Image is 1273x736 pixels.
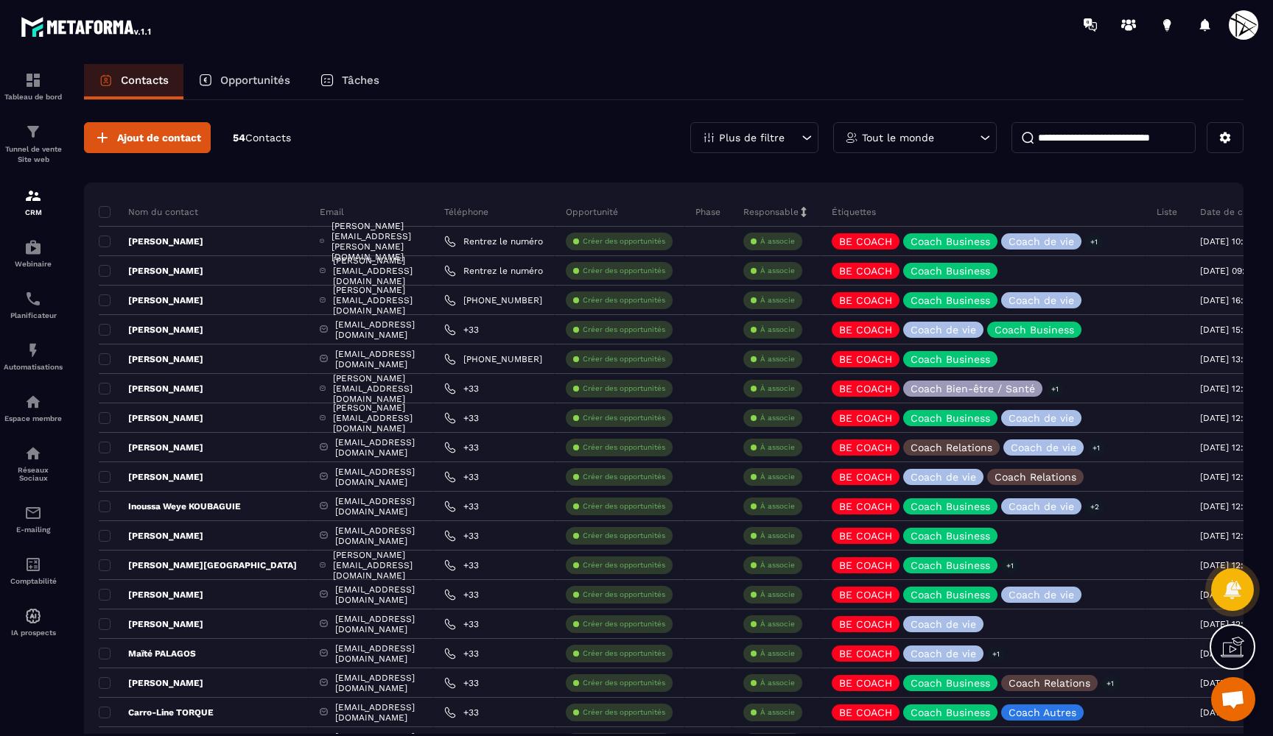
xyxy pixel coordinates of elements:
img: scheduler [24,290,42,308]
p: Tunnel de vente Site web [4,144,63,165]
a: [PHONE_NUMBER] [444,353,542,365]
p: Créer des opportunités [583,678,665,688]
p: Créer des opportunités [583,590,665,600]
button: Ajout de contact [84,122,211,153]
p: Créer des opportunités [583,648,665,659]
p: À associe [760,383,795,394]
p: Coach Relations [995,472,1076,482]
a: Tâches [305,64,394,99]
a: +33 [444,707,479,718]
p: Coach Business [911,295,990,305]
p: BE COACH [839,619,892,629]
a: accountantaccountantComptabilité [4,545,63,596]
p: [PERSON_NAME] [99,530,203,542]
p: Coach Business [995,325,1074,335]
p: Créer des opportunités [583,501,665,512]
p: Créer des opportunités [583,383,665,394]
p: Téléphone [444,206,488,218]
span: Contacts [245,132,291,144]
p: Créer des opportunités [583,236,665,247]
p: Créer des opportunités [583,325,665,335]
img: formation [24,123,42,141]
p: Coach de vie [1009,590,1074,600]
p: Créer des opportunités [583,413,665,423]
p: Liste [1157,206,1177,218]
p: BE COACH [839,531,892,541]
p: Créer des opportunités [583,442,665,453]
p: À associe [760,619,795,629]
p: BE COACH [839,648,892,659]
p: Créer des opportunités [583,295,665,305]
a: +33 [444,559,479,571]
p: [DATE] 12:57:00 [1200,619,1267,629]
p: [PERSON_NAME] [99,677,203,689]
p: IA prospects [4,629,63,637]
p: [PERSON_NAME] [99,442,203,453]
p: Inoussa Weye KOUBAGUIE [99,500,241,512]
p: CRM [4,208,63,216]
p: Coach Business [911,678,990,688]
p: BE COACH [839,442,892,453]
p: Coach de vie [911,648,976,659]
a: formationformationTableau de bord [4,60,63,112]
p: À associe [760,501,795,512]
a: +33 [444,618,479,630]
p: Automatisations [4,363,63,371]
p: Planificateur [4,311,63,319]
p: Coach Business [911,707,990,718]
p: Coach Business [911,590,990,600]
p: Coach Business [911,531,990,541]
p: +1 [1101,676,1119,691]
p: [PERSON_NAME] [99,324,203,336]
p: Coach Business [911,354,990,364]
p: [PERSON_NAME][GEOGRAPHIC_DATA] [99,559,297,571]
p: Carro-Line TORQUE [99,707,214,718]
p: +1 [1046,381,1064,397]
a: +33 [444,412,479,424]
img: email [24,504,42,522]
p: [DATE] 12:57:00 [1200,501,1267,512]
p: À associe [760,354,795,364]
p: Contacts [121,74,169,87]
p: Réseaux Sociaux [4,466,63,482]
p: BE COACH [839,383,892,394]
p: BE COACH [839,354,892,364]
p: BE COACH [839,707,892,718]
p: Coach Relations [1009,678,1090,688]
a: +33 [444,442,479,453]
div: Ouvrir le chat [1211,677,1255,721]
a: automationsautomationsEspace membre [4,382,63,434]
p: À associe [760,236,795,247]
p: E-mailing [4,526,63,534]
p: Espace membre [4,414,63,422]
img: accountant [24,556,42,573]
p: [DATE] 12:57:00 [1200,472,1267,482]
p: BE COACH [839,560,892,570]
a: automationsautomationsAutomatisations [4,330,63,382]
p: Coach Autres [1009,707,1076,718]
img: automations [24,238,42,256]
p: Étiquettes [832,206,876,218]
p: À associe [760,413,795,423]
p: [DATE] 12:57:00 [1200,560,1267,570]
p: [DATE] 12:57:00 [1200,442,1267,453]
p: À associe [760,560,795,570]
p: [DATE] 12:57:00 [1200,648,1267,659]
p: Coach de vie [1009,413,1074,423]
a: +33 [444,648,479,659]
p: Coach Business [911,266,990,276]
p: À associe [760,648,795,659]
p: BE COACH [839,590,892,600]
p: À associe [760,472,795,482]
p: Créer des opportunités [583,266,665,276]
p: Tableau de bord [4,93,63,101]
a: +33 [444,324,479,336]
p: Date de création [1200,206,1273,218]
p: À associe [760,590,795,600]
p: Webinaire [4,260,63,268]
p: Nom du contact [99,206,198,218]
a: +33 [444,677,479,689]
p: BE COACH [839,472,892,482]
p: [PERSON_NAME] [99,412,203,424]
p: Opportunités [220,74,290,87]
